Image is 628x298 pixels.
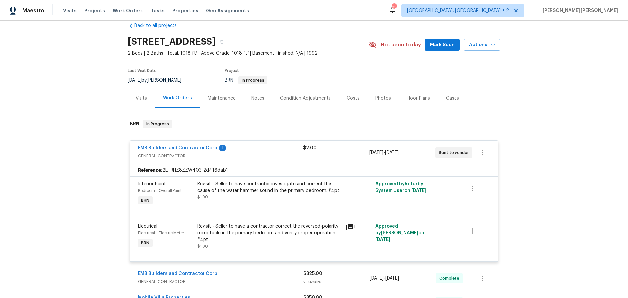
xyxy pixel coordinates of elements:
span: Complete [439,275,462,282]
span: Approved by Refurby System User on [375,182,426,193]
span: Properties [173,7,198,14]
span: 2 Beds | 2 Baths | Total: 1018 ft² | Above Grade: 1018 ft² | Basement Finished: N/A | 1992 [128,50,369,57]
span: Approved by [PERSON_NAME] on [375,224,424,242]
span: BRN [139,240,152,246]
div: Condition Adjustments [280,95,331,102]
div: by [PERSON_NAME] [128,76,189,84]
span: Maestro [22,7,44,14]
span: Work Orders [113,7,143,14]
span: [DATE] [385,276,399,281]
span: Geo Assignments [206,7,249,14]
div: Maintenance [208,95,235,102]
span: $325.00 [303,271,322,276]
div: Cases [446,95,459,102]
h6: BRN [130,120,139,128]
span: Interior Paint [138,182,166,186]
span: Last Visit Date [128,69,157,73]
div: Notes [251,95,264,102]
span: In Progress [239,78,267,82]
h2: [STREET_ADDRESS] [128,38,216,45]
div: Revisit - Seller to have contractor investigate and correct the cause of the water hammer sound i... [197,181,342,194]
span: [DATE] [411,188,426,193]
b: Reference: [138,167,162,174]
span: - [370,275,399,282]
span: [DATE] [375,237,390,242]
span: Sent to vendor [439,149,472,156]
div: Floor Plans [407,95,430,102]
span: BRN [139,197,152,204]
span: Visits [63,7,77,14]
span: $1.00 [197,195,208,199]
span: GENERAL_CONTRACTOR [138,153,303,159]
span: Actions [469,41,495,49]
div: 1 [346,223,371,231]
span: Electrical - Electric Meter [138,231,184,235]
span: [DATE] [370,276,384,281]
button: Actions [464,39,500,51]
span: Tasks [151,8,165,13]
span: [GEOGRAPHIC_DATA], [GEOGRAPHIC_DATA] + 2 [407,7,509,14]
span: $1.00 [197,244,208,248]
a: EMB Builders and Contractor Corp [138,271,217,276]
span: Mark Seen [430,41,455,49]
a: Back to all projects [128,22,191,29]
div: 2ETRHZ8ZZW403-2d416dab1 [130,164,498,176]
span: Not seen today [381,42,421,48]
span: Bedroom - Overall Paint [138,189,182,193]
div: 2 Repairs [303,279,370,285]
button: Mark Seen [425,39,460,51]
span: Project [225,69,239,73]
span: GENERAL_CONTRACTOR [138,278,303,285]
div: Revisit - Seller to have a contractor correct the reversed-polarity receptacle in the primary bed... [197,223,342,243]
div: Photos [375,95,391,102]
span: BRN [225,78,267,83]
div: Costs [347,95,360,102]
div: Work Orders [163,95,192,101]
span: Projects [84,7,105,14]
span: [DATE] [128,78,141,83]
span: [DATE] [369,150,383,155]
div: BRN In Progress [128,113,500,134]
span: In Progress [144,121,172,127]
span: [PERSON_NAME] [PERSON_NAME] [540,7,618,14]
span: [DATE] [385,150,399,155]
div: 85 [392,4,396,11]
a: EMB Builders and Contractor Corp [138,146,217,150]
button: Copy Address [216,36,228,47]
span: - [369,149,399,156]
span: $2.00 [303,146,317,150]
div: 1 [219,145,226,151]
span: Electrical [138,224,157,229]
div: Visits [136,95,147,102]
